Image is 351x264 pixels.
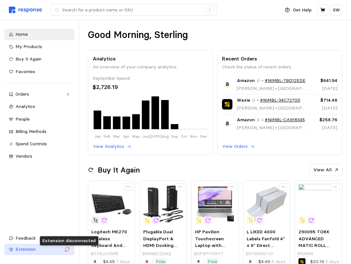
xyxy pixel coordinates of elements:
a: #NIMBL-34C7270D [260,97,300,104]
a: Orders [4,89,74,100]
p: [DATE] [312,85,337,92]
p: $258.76 [312,116,337,123]
div: / [206,6,213,14]
p: View All [313,167,332,173]
span: • [274,125,278,130]
tspan: May [132,134,140,139]
button: View All [310,164,342,176]
button: Extension [4,244,74,255]
button: SW [330,4,342,16]
p: [PERSON_NAME] [GEOGRAPHIC_DATA], [GEOGRAPHIC_DATA] [237,105,307,112]
tspan: Sep [171,134,178,139]
p: B0F9PYX8YT [194,250,224,257]
a: Vendors [4,151,74,162]
tspan: Feb [104,134,110,139]
h2: Buy It Again [98,165,140,175]
p: B079JLY5M5 [90,250,118,257]
tspan: Aug [161,134,169,139]
div: $2,726.19 [93,83,208,91]
a: Home [4,29,74,40]
p: View Orders [222,143,248,150]
a: #NIMBL-CA918345 [265,116,305,123]
a: My Products [4,41,74,53]
a: Billing Methods [4,126,74,137]
div: Orders [15,91,63,98]
span: Amazon [237,77,255,84]
span: Extension [15,246,36,252]
tspan: [DATE] [149,134,162,139]
span: Spend Controls [15,141,47,147]
img: 61pUul1oDlL.__AC_SX300_SY300_QL70_ML2_.jpg [91,184,132,224]
span: Waxie [237,97,250,104]
a: #NIMBL-7BD12EDE [265,77,305,84]
a: Analytics [4,101,74,112]
tspan: Jun [142,134,149,139]
tspan: Jan [94,134,101,139]
p: [DATE] [312,124,337,131]
tspan: Oct [181,134,188,139]
p: SW [333,7,340,14]
span: My Products [15,44,42,49]
div: September Spend [93,75,208,82]
p: $641.94 [312,77,337,84]
input: Search for a product name or SKU [62,4,202,16]
button: View Orders [222,143,255,150]
img: imageContent.do [299,184,339,224]
img: 7111LXzwZmL._AC_SX679_.jpg [195,184,235,224]
a: Spend Controls [4,138,74,150]
p: Recent Orders [222,55,337,63]
p: B07Z4GK7LY [246,250,274,257]
img: Amazon [222,79,232,90]
a: Buy It Again [4,53,74,65]
p: B08B6CZ29Q [142,250,171,257]
tspan: Dec [200,134,207,139]
p: [DATE] [312,105,337,112]
img: Amazon [222,119,232,129]
tspan: Apr [123,134,130,139]
span: Amazon [237,116,255,123]
p: $714.48 [312,97,337,104]
tspan: Mar [113,134,120,139]
p: [PERSON_NAME] [GEOGRAPHIC_DATA], [GEOGRAPHIC_DATA] [237,124,307,131]
button: Feedback [4,233,74,244]
tspan: Nov [190,134,198,139]
span: Analytics [15,104,35,109]
p: • [262,77,263,84]
span: People [15,116,30,122]
span: Favorites [15,69,35,74]
button: Get Help [281,4,315,16]
p: View Analytics [93,143,124,150]
span: Vendors [15,153,32,159]
a: People [4,114,74,125]
span: 290095 TORK ADVANCED MATIC ROLL TOWEL WHITE 6/900 [299,229,330,262]
p: An overview of your company analytics. [93,64,208,71]
a: Favorites [4,66,74,78]
p: Analytics [93,55,208,63]
span: Home [15,31,28,37]
img: 61kZ5mp4iJL.__AC_SX300_SY300_QL70_FMwebp_.jpg [247,184,287,224]
img: 71BQRKCZWwL._AC_SY300_SX300_QL70_FMwebp_.jpg [143,184,183,224]
p: • [257,97,259,104]
span: • [274,105,278,111]
p: [PERSON_NAME] [GEOGRAPHIC_DATA], [GEOGRAPHIC_DATA] [237,85,307,92]
p: • [262,116,263,123]
img: svg%3e [9,7,42,13]
button: View Analytics [93,143,132,150]
h1: Good Morning, Sterling [88,29,188,41]
p: Check the status of recent orders. [222,64,337,71]
p: 850594 [297,250,313,257]
span: Billing Methods [15,129,46,134]
img: Waxie [222,99,232,110]
span: Buy It Again [15,56,41,62]
span: Feedback [15,235,36,241]
span: • [274,85,278,91]
p: Get Help [293,7,311,14]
